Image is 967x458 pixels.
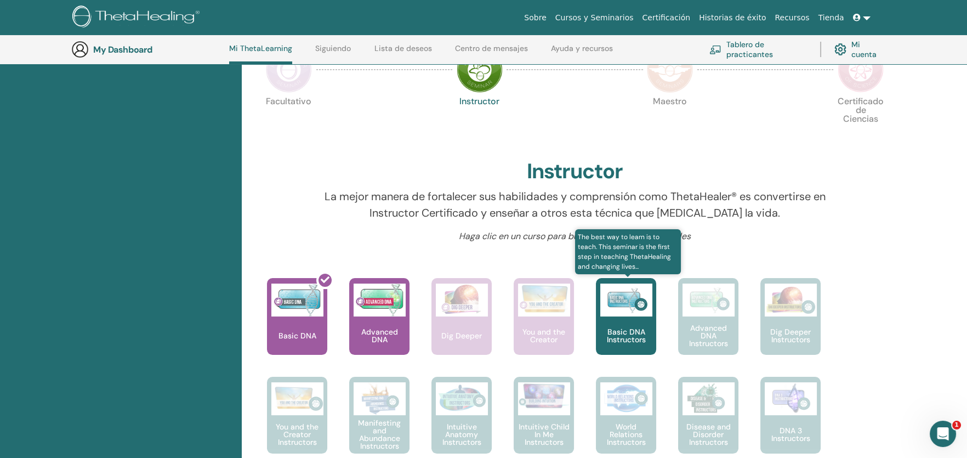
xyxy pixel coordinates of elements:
[431,423,492,446] p: Intuitive Anatomy Instructors
[600,284,652,316] img: Basic DNA Instructors
[374,44,432,61] a: Lista de deseos
[266,97,312,143] p: Facultativo
[349,328,409,343] p: Advanced DNA
[647,47,693,93] img: Master
[596,423,656,446] p: World Relations Instructors
[514,328,574,343] p: You and the Creator
[518,284,570,314] img: You and the Creator
[267,278,327,377] a: Basic DNA Basic DNA
[349,419,409,450] p: Manifesting and Abundance Instructors
[695,8,770,28] a: Historias de éxito
[760,328,821,343] p: Dig Deeper Instructors
[315,188,834,221] p: La mejor manera de fortalecer sus habilidades y comprensión como ThetaHealer® es convertirse en I...
[514,423,574,446] p: Intuitive Child In Me Instructors
[647,97,693,143] p: Maestro
[271,382,323,415] img: You and the Creator Instructors
[93,44,203,55] h3: My Dashboard
[834,41,846,58] img: cog.svg
[838,97,884,143] p: Certificado de Ciencias
[354,382,406,415] img: Manifesting and Abundance Instructors
[71,41,89,58] img: generic-user-icon.jpg
[527,159,623,184] h2: Instructor
[457,97,503,143] p: Instructor
[271,284,323,316] img: Basic DNA
[575,229,681,274] span: The best way to learn is to teach. This seminar is the first step in teaching ThetaHealing and ch...
[952,421,961,429] span: 1
[436,382,488,415] img: Intuitive Anatomy Instructors
[514,278,574,377] a: You and the Creator You and the Creator
[760,427,821,442] p: DNA 3 Instructors
[72,5,203,30] img: logo.png
[551,44,613,61] a: Ayuda y recursos
[455,44,528,61] a: Centro de mensajes
[838,47,884,93] img: Certificate of Science
[709,37,807,61] a: Tablero de practicantes
[437,332,486,340] p: Dig Deeper
[930,421,956,447] iframe: Intercom live chat
[349,278,409,377] a: Advanced DNA Advanced DNA
[457,47,503,93] img: Instructor
[266,47,312,93] img: Practitioner
[682,284,735,316] img: Advanced DNA Instructors
[431,278,492,377] a: Dig Deeper Dig Deeper
[834,37,885,61] a: Mi cuenta
[518,382,570,409] img: Intuitive Child In Me Instructors
[814,8,849,28] a: Tienda
[600,382,652,415] img: World Relations Instructors
[760,278,821,377] a: Dig Deeper Instructors Dig Deeper Instructors
[770,8,814,28] a: Recursos
[596,328,656,343] p: Basic DNA Instructors
[678,423,738,446] p: Disease and Disorder Instructors
[709,45,721,54] img: chalkboard-teacher.svg
[678,278,738,377] a: Advanced DNA Instructors Advanced DNA Instructors
[765,382,817,415] img: DNA 3 Instructors
[436,284,488,316] img: Dig Deeper
[315,44,351,61] a: Siguiendo
[520,8,550,28] a: Sobre
[682,382,735,415] img: Disease and Disorder Instructors
[638,8,695,28] a: Certificación
[678,324,738,347] p: Advanced DNA Instructors
[315,230,834,243] p: Haga clic en un curso para buscar seminarios disponibles
[267,423,327,446] p: You and the Creator Instructors
[765,284,817,316] img: Dig Deeper Instructors
[551,8,638,28] a: Cursos y Seminarios
[354,284,406,316] img: Advanced DNA
[596,278,656,377] a: The best way to learn is to teach. This seminar is the first step in teaching ThetaHealing and ch...
[229,44,292,64] a: Mi ThetaLearning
